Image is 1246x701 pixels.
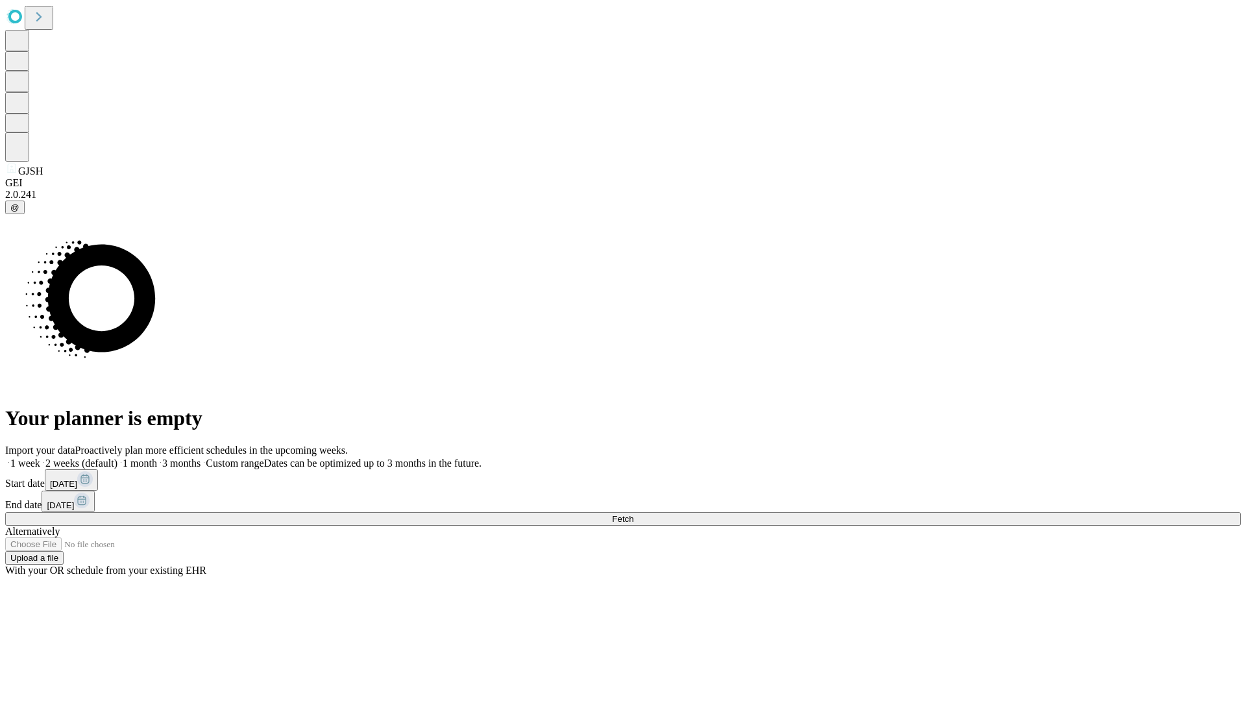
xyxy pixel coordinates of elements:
span: Import your data [5,445,75,456]
span: @ [10,203,19,212]
span: Fetch [612,514,633,524]
button: Fetch [5,512,1241,526]
span: With your OR schedule from your existing EHR [5,565,206,576]
div: End date [5,491,1241,512]
span: Proactively plan more efficient schedules in the upcoming weeks. [75,445,348,456]
span: 1 month [123,458,157,469]
button: [DATE] [42,491,95,512]
div: Start date [5,469,1241,491]
span: Alternatively [5,526,60,537]
span: Custom range [206,458,263,469]
button: Upload a file [5,551,64,565]
span: Dates can be optimized up to 3 months in the future. [264,458,482,469]
span: [DATE] [47,500,74,510]
span: [DATE] [50,479,77,489]
div: GEI [5,177,1241,189]
span: 2 weeks (default) [45,458,117,469]
button: [DATE] [45,469,98,491]
h1: Your planner is empty [5,406,1241,430]
div: 2.0.241 [5,189,1241,201]
span: GJSH [18,166,43,177]
span: 3 months [162,458,201,469]
button: @ [5,201,25,214]
span: 1 week [10,458,40,469]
